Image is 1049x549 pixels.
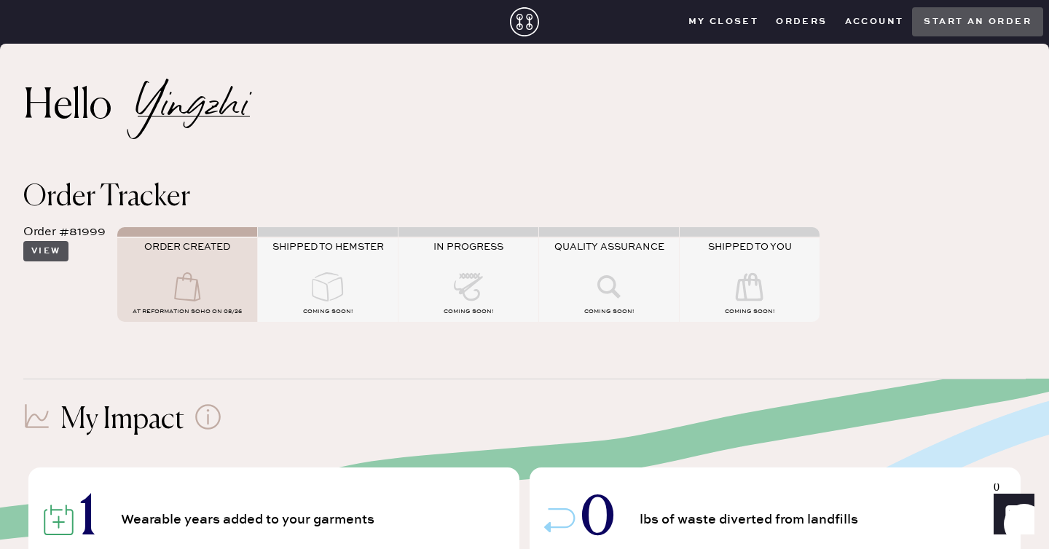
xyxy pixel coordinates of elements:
[23,183,190,212] span: Order Tracker
[303,308,353,315] span: COMING SOON!
[433,241,503,253] span: IN PROGRESS
[23,224,106,241] div: Order #81999
[680,11,768,33] button: My Closet
[640,513,863,526] span: lbs of waste diverted from landfills
[725,308,774,315] span: COMING SOON!
[133,308,242,315] span: AT Reformation Soho on 08/26
[60,403,184,438] h1: My Impact
[79,494,96,545] span: 1
[554,241,664,253] span: QUALITY ASSURANCE
[912,7,1043,36] button: Start an order
[121,513,380,526] span: Wearable years added to your garments
[144,241,230,253] span: ORDER CREATED
[138,98,250,116] h2: Yingzhi
[444,308,493,315] span: COMING SOON!
[708,241,792,253] span: SHIPPED TO YOU
[980,483,1042,546] iframe: Front Chat
[836,11,913,33] button: Account
[23,241,68,261] button: View
[272,241,384,253] span: SHIPPED TO HEMSTER
[23,90,138,125] h2: Hello
[584,308,634,315] span: COMING SOON!
[767,11,836,33] button: Orders
[581,494,615,545] span: 0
